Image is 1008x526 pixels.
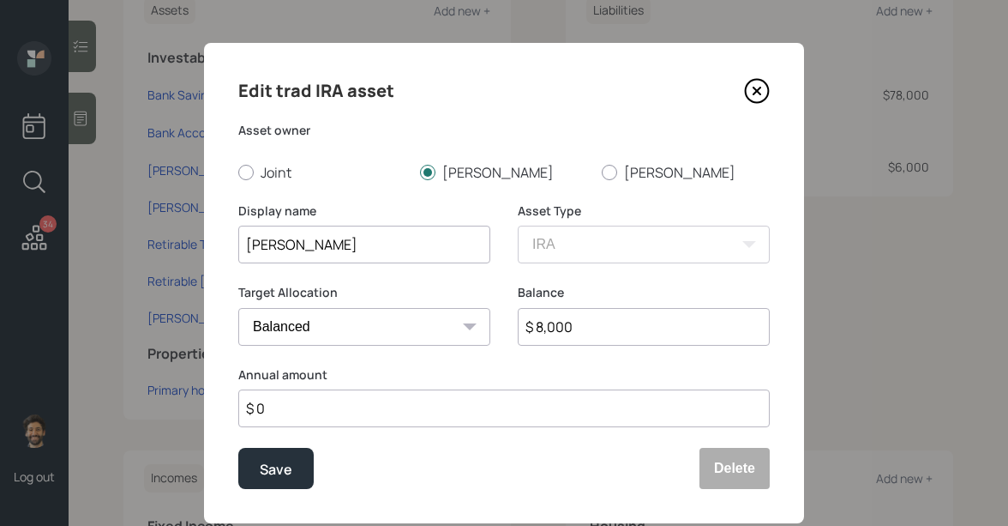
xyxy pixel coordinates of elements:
[238,284,490,301] label: Target Allocation
[518,203,770,220] label: Asset Type
[238,163,406,182] label: Joint
[260,458,292,481] div: Save
[238,366,770,384] label: Annual amount
[699,448,770,489] button: Delete
[420,163,588,182] label: [PERSON_NAME]
[238,203,490,220] label: Display name
[238,77,394,105] h4: Edit trad IRA asset
[238,122,770,139] label: Asset owner
[602,163,770,182] label: [PERSON_NAME]
[518,284,770,301] label: Balance
[238,448,314,489] button: Save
